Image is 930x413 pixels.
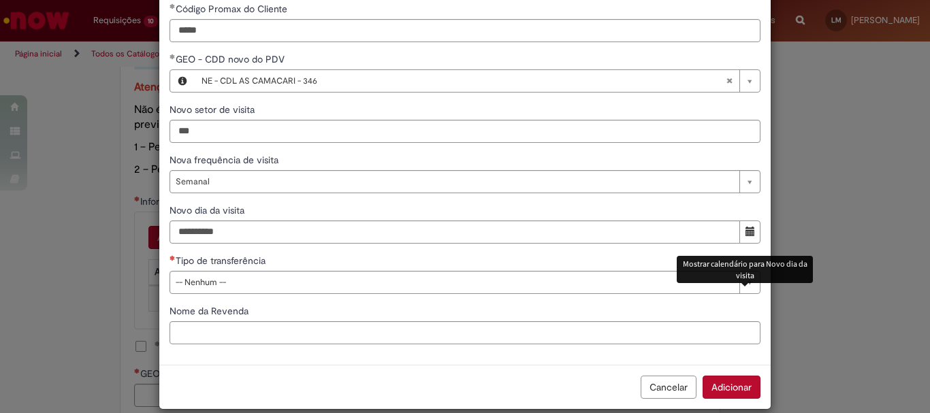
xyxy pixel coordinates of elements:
[170,204,247,216] span: Novo dia da visita
[195,70,760,92] a: NE - CDL AS CAMACARI - 346Limpar campo GEO - CDD novo do PDV
[677,256,813,283] div: Mostrar calendário para Novo dia da visita
[176,171,733,193] span: Semanal
[170,154,281,166] span: Nova frequência de visita
[719,70,739,92] abbr: Limpar campo GEO - CDD novo do PDV
[176,254,268,267] span: Tipo de transferência
[170,54,176,59] span: Obrigatório Preenchido
[170,220,740,244] input: Novo dia da visita 29 August 2025 Friday
[170,19,760,42] input: Código Promax do Cliente
[176,53,287,65] span: Necessários - GEO - CDD novo do PDV
[176,271,733,293] span: -- Nenhum --
[739,220,760,244] button: O seletor de data foi fechado. 29 August 2025 Friday foi selecionado. Mostrar calendário para Nov...
[703,376,760,399] button: Adicionar
[170,3,176,9] span: Obrigatório Preenchido
[170,321,760,344] input: Nome da Revenda
[202,70,726,92] span: NE - CDL AS CAMACARI - 346
[170,103,257,116] span: Novo setor de visita
[170,120,760,143] input: Novo setor de visita
[170,255,176,261] span: Necessários
[170,305,251,317] span: Nome da Revenda
[641,376,696,399] button: Cancelar
[170,70,195,92] button: GEO - CDD novo do PDV, Visualizar este registro NE - CDL AS CAMACARI - 346
[176,3,290,15] span: Código Promax do Cliente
